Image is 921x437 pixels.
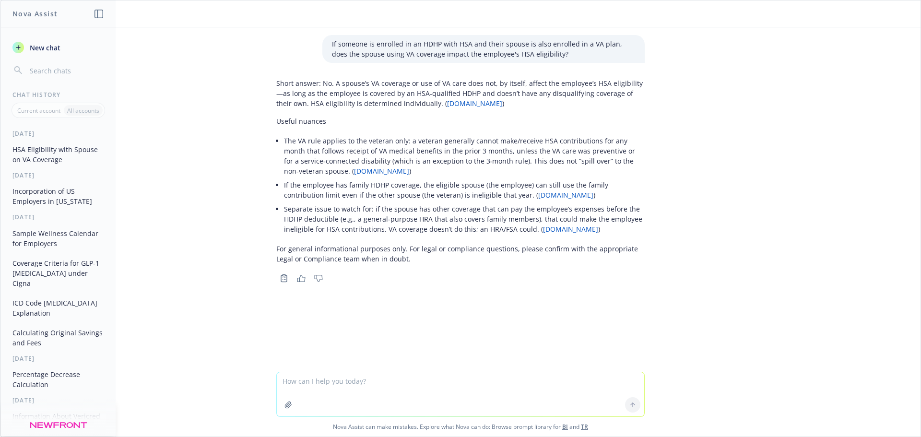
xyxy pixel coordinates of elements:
input: Search chats [28,64,104,77]
a: [DOMAIN_NAME] [538,190,593,200]
button: Sample Wellness Calendar for Employers [9,225,108,251]
svg: Copy to clipboard [280,274,288,283]
a: [DOMAIN_NAME] [354,166,409,176]
p: Useful nuances [276,116,645,126]
h1: Nova Assist [12,9,58,19]
div: [DATE] [1,354,116,363]
button: HSA Eligibility with Spouse on VA Coverage [9,142,108,167]
div: [DATE] [1,171,116,179]
p: If someone is enrolled in an HDHP with HSA and their spouse is also enrolled in a VA plan, does t... [332,39,635,59]
p: All accounts [67,106,99,115]
div: [DATE] [1,130,116,138]
button: Percentage Decrease Calculation [9,366,108,392]
span: New chat [28,43,60,53]
button: ICD Code [MEDICAL_DATA] Explanation [9,295,108,321]
a: BI [562,423,568,431]
button: Thumbs down [311,272,326,285]
button: Calculating Original Savings and Fees [9,325,108,351]
a: TR [581,423,588,431]
span: Nova Assist can make mistakes. Explore what Nova can do: Browse prompt library for and [4,417,917,437]
li: Separate issue to watch for: if the spouse has other coverage that can pay the employee’s expense... [284,202,645,236]
button: Coverage Criteria for GLP-1 [MEDICAL_DATA] under Cigna [9,255,108,291]
p: Short answer: No. A spouse’s VA coverage or use of VA care does not, by itself, affect the employ... [276,78,645,108]
button: Information About Vericred [9,408,108,424]
div: [DATE] [1,213,116,221]
div: [DATE] [1,396,116,404]
p: Current account [17,106,60,115]
button: Incorporation of US Employers in [US_STATE] [9,183,108,209]
li: If the employee has family HDHP coverage, the eligible spouse (the employee) can still use the fa... [284,178,645,202]
a: [DOMAIN_NAME] [543,224,598,234]
li: The VA rule applies to the veteran only: a veteran generally cannot make/receive HSA contribution... [284,134,645,178]
p: For general informational purposes only. For legal or compliance questions, please confirm with t... [276,244,645,264]
a: [DOMAIN_NAME] [447,99,502,108]
div: Chat History [1,91,116,99]
button: New chat [9,39,108,56]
